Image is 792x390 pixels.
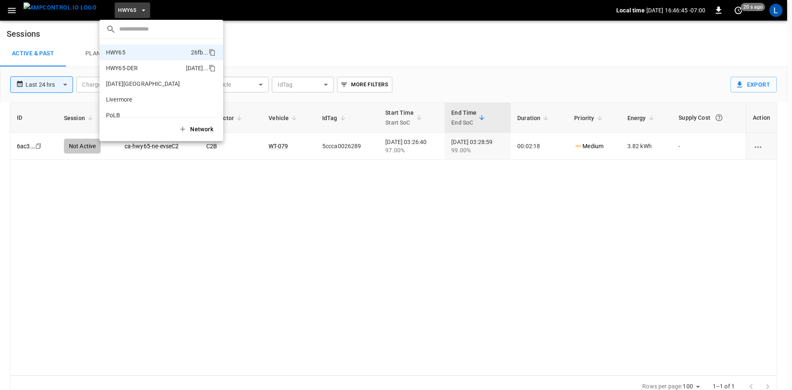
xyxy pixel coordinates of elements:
[174,121,220,138] button: Network
[208,63,217,73] div: copy
[106,95,188,104] p: Livermore
[106,48,188,57] p: HWY65
[208,47,217,57] div: copy
[106,64,183,72] p: HWY65-DER
[106,111,186,119] p: PoLB
[106,80,187,88] p: [DATE][GEOGRAPHIC_DATA]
